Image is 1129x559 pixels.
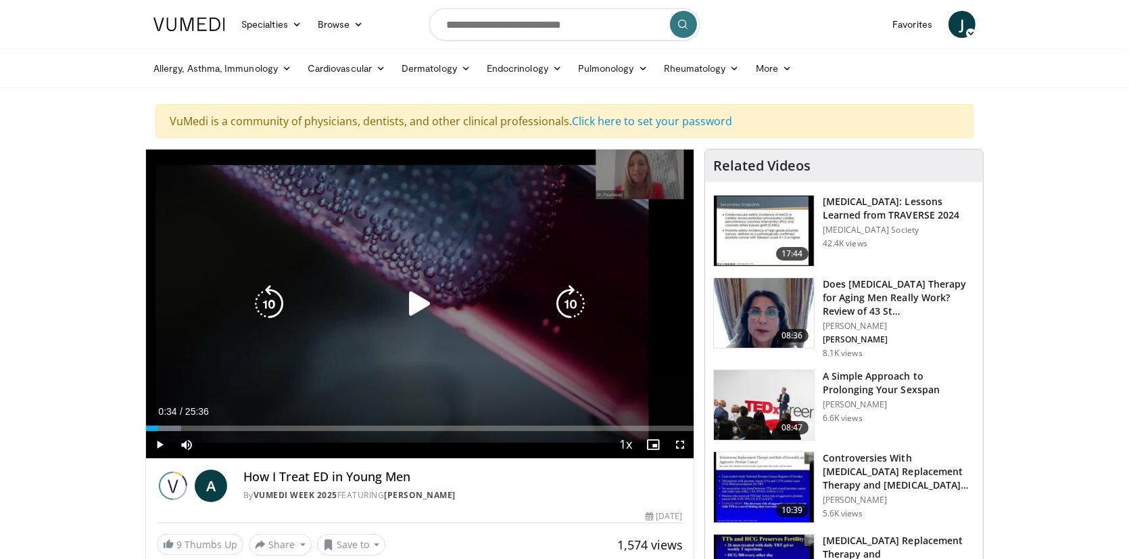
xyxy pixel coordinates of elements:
button: Play [146,431,173,458]
video-js: Video Player [146,150,694,459]
img: VuMedi Logo [153,18,225,31]
a: 9 Thumbs Up [157,534,243,555]
a: 17:44 [MEDICAL_DATA]: Lessons Learned from TRAVERSE 2024 [MEDICAL_DATA] Society 42.4K views [713,195,975,267]
div: [DATE] [646,510,682,522]
span: 0:34 [158,406,176,417]
a: Rheumatology [656,55,748,82]
span: 17:44 [776,247,809,261]
button: Share [249,534,312,556]
h3: Does [MEDICAL_DATA] Therapy for Aging Men Really Work? Review of 43 St… [823,277,975,318]
a: Specialties [233,11,310,38]
span: 08:36 [776,329,809,342]
div: Progress Bar [146,426,694,431]
a: A [195,470,227,502]
a: Endocrinology [479,55,570,82]
span: / [180,406,183,417]
span: 10:39 [776,504,809,517]
a: [PERSON_NAME] [385,489,456,501]
a: Cardiovascular [299,55,393,82]
img: 1317c62a-2f0d-4360-bee0-b1bff80fed3c.150x105_q85_crop-smart_upscale.jpg [714,196,814,266]
a: Allergy, Asthma, Immunology [145,55,299,82]
a: Click here to set your password [572,114,732,129]
h3: Controversies With [MEDICAL_DATA] Replacement Therapy and [MEDICAL_DATA] Can… [823,451,975,492]
p: [MEDICAL_DATA] Society [823,225,975,236]
h3: A Simple Approach to Prolonging Your Sexspan [823,370,975,397]
a: More [748,55,800,82]
h3: [MEDICAL_DATA]: Lessons Learned from TRAVERSE 2024 [823,195,975,222]
p: [PERSON_NAME] [823,495,975,506]
input: Search topics, interventions [429,8,700,41]
div: By FEATURING [243,489,683,501]
button: Save to [317,534,386,556]
button: Playback Rate [612,431,640,458]
a: J [948,11,976,38]
p: [PERSON_NAME] [823,399,975,410]
button: Mute [173,431,200,458]
button: Fullscreen [667,431,694,458]
img: c4bd4661-e278-4c34-863c-57c104f39734.150x105_q85_crop-smart_upscale.jpg [714,370,814,441]
a: Favorites [884,11,940,38]
p: [PERSON_NAME] [823,321,975,332]
span: 08:47 [776,421,809,434]
a: Vumedi Week 2025 [254,489,337,501]
p: [PERSON_NAME] [823,334,975,345]
img: Vumedi Week 2025 [157,470,189,502]
img: 4d4bce34-7cbb-4531-8d0c-5308a71d9d6c.150x105_q85_crop-smart_upscale.jpg [714,278,814,349]
p: 6.6K views [823,413,863,424]
a: Browse [310,11,372,38]
a: Pulmonology [570,55,656,82]
span: 1,574 views [617,537,683,553]
p: 8.1K views [823,348,863,359]
h4: How I Treat ED in Young Men [243,470,683,485]
p: 42.4K views [823,238,867,249]
span: 9 [176,538,182,551]
a: 10:39 Controversies With [MEDICAL_DATA] Replacement Therapy and [MEDICAL_DATA] Can… [PERSON_NAME]... [713,451,975,523]
a: Dermatology [393,55,479,82]
span: 25:36 [185,406,209,417]
div: VuMedi is a community of physicians, dentists, and other clinical professionals. [155,104,974,138]
h4: Related Videos [713,158,811,174]
button: Enable picture-in-picture mode [640,431,667,458]
a: 08:36 Does [MEDICAL_DATA] Therapy for Aging Men Really Work? Review of 43 St… [PERSON_NAME] [PERS... [713,277,975,359]
img: 418933e4-fe1c-4c2e-be56-3ce3ec8efa3b.150x105_q85_crop-smart_upscale.jpg [714,452,814,522]
a: 08:47 A Simple Approach to Prolonging Your Sexspan [PERSON_NAME] 6.6K views [713,370,975,441]
p: 5.6K views [823,508,863,519]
